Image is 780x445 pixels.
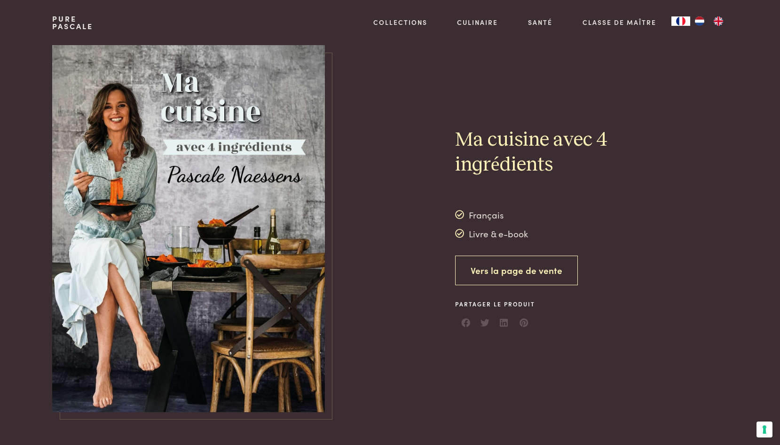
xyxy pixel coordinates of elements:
[709,16,728,26] a: EN
[455,300,535,308] span: Partager le produit
[690,16,728,26] ul: Language list
[455,208,528,222] div: Français
[671,16,690,26] a: FR
[756,422,772,437] button: Vos préférences en matière de consentement pour les technologies de suivi
[455,128,670,178] h2: Ma cuisine avec 4 ingrédients
[457,17,498,27] a: Culinaire
[528,17,552,27] a: Santé
[671,16,690,26] div: Language
[455,256,578,285] a: Vers la page de vente
[52,45,325,412] img: https://admin.purepascale.com/wp-content/uploads/2023/01/pascale-naessens-ma-cuisine-avec-4-ingre...
[373,17,427,27] a: Collections
[583,17,656,27] a: Classe de maître
[671,16,728,26] aside: Language selected: Français
[690,16,709,26] a: NL
[52,15,93,30] a: PurePascale
[455,226,528,241] div: Livre & e-book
